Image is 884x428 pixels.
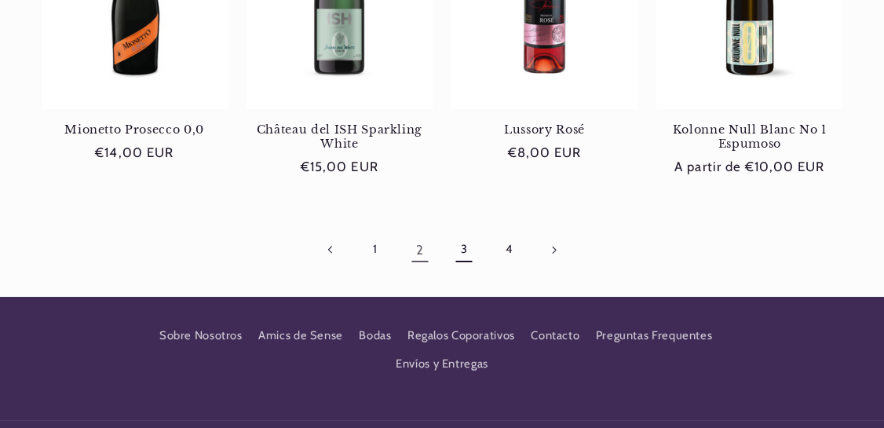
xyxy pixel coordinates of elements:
[407,322,515,350] a: Regalos Coporativos
[396,350,488,379] a: Envíos y Entregas
[312,232,349,268] a: Pagina anterior
[402,232,438,268] a: Página 2
[491,232,527,268] a: Página 4
[446,232,482,268] a: Página 3
[357,232,393,268] a: Página 1
[159,326,243,350] a: Sobre Nosotros
[258,322,343,350] a: Amics de Sense
[535,232,572,268] a: Página siguiente
[42,123,228,137] a: Mionetto Prosecco 0,0
[531,322,579,350] a: Contacto
[359,322,391,350] a: Bodas
[247,123,433,152] a: Château del ISH Sparkling White
[42,232,843,268] nav: Paginación
[451,123,637,137] a: Lussory Rosé
[656,123,842,152] a: Kolonne Null Blanc No 1 Espumoso
[596,322,713,350] a: Preguntas Frequentes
